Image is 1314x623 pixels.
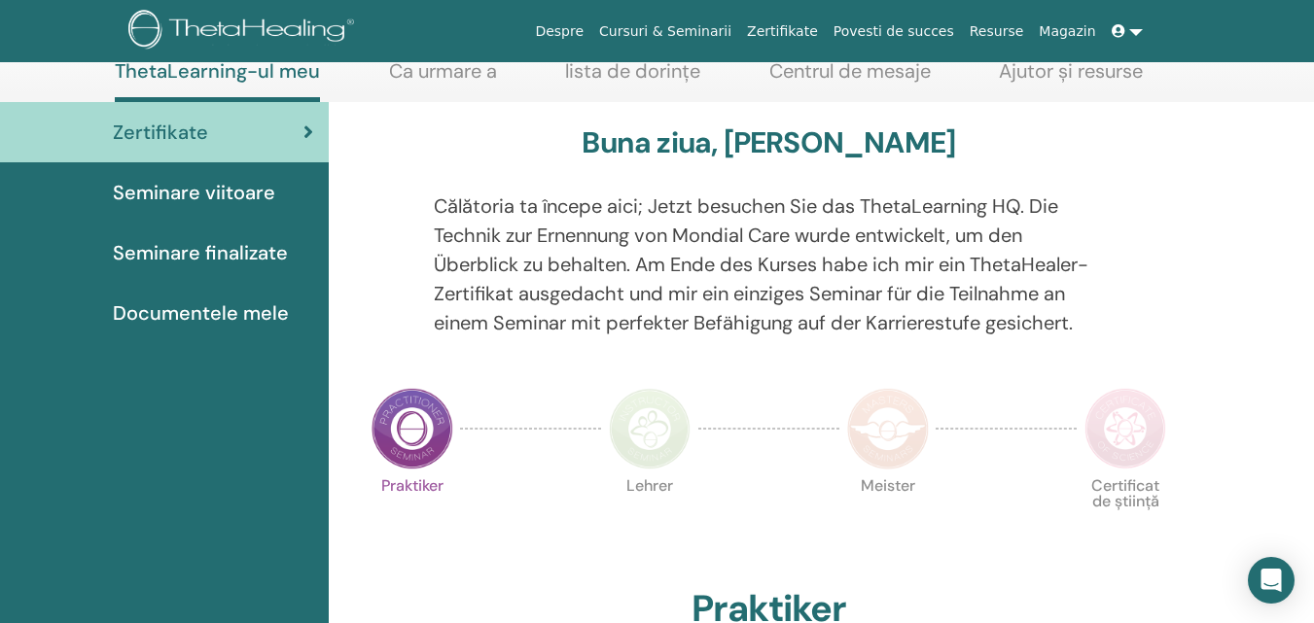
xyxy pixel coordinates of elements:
font: Praktiker [381,475,444,496]
font: Seminare finalizate [113,240,288,265]
font: Lehrer [626,475,673,496]
a: Ajutor și resurse [999,59,1143,97]
font: Resurse [970,23,1024,39]
a: ThetaLearning-ul meu [115,59,320,102]
font: Ajutor și resurse [999,58,1143,84]
font: Seminare viitoare [113,180,275,205]
img: Zertifikat der Wissenschaft [1084,388,1166,469]
a: lista de dorințe [565,59,700,97]
font: Despre [535,23,584,39]
a: Despre [527,14,591,50]
font: Călătoria ta începe aici; Jetzt besuchen Sie das ThetaLearning HQ. Die Technik zur Ernennung von ... [434,193,1088,335]
img: Master [847,388,929,469]
font: Ca urmare a [389,58,497,84]
a: Povesti de succes [826,14,962,50]
a: Magazin [1031,14,1103,50]
div: Open Intercom Messenger [1248,557,1295,604]
img: Praktiker [372,388,453,469]
font: Meister [861,475,915,496]
a: Cursuri & Seminarii [591,14,739,50]
font: Documentele mele [113,300,289,326]
font: Zertifikate [113,120,208,145]
font: Cursuri & Seminarii [599,23,731,39]
font: Centrul de mesaje [769,58,931,84]
a: Centrul de mesaje [769,59,931,97]
img: logo.png [128,10,361,53]
font: Buna ziua, [PERSON_NAME] [582,123,955,161]
font: Magazin [1039,23,1095,39]
font: lista de dorințe [565,58,700,84]
a: Ca urmare a [389,59,497,97]
font: Certificat de știință [1091,475,1159,511]
font: Povesti de succes [834,23,954,39]
img: Lehrer [609,388,691,469]
a: Resurse [962,14,1032,50]
a: Zertifikate [739,14,826,50]
font: ThetaLearning-ul meu [115,58,320,84]
font: Zertifikate [747,23,818,39]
